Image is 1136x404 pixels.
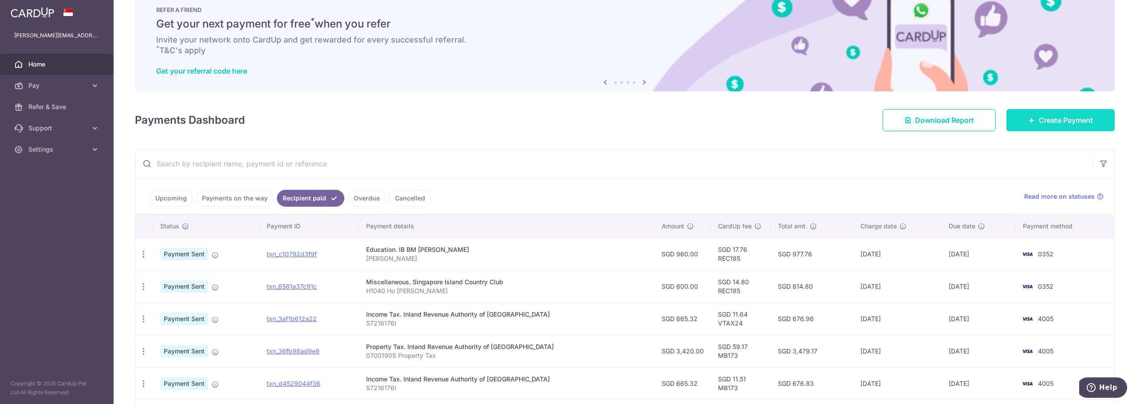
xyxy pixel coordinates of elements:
[942,335,1016,367] td: [DATE]
[942,302,1016,335] td: [DATE]
[366,245,647,254] div: Education. IB BM [PERSON_NAME]
[156,6,1093,13] p: REFER A FRIEND
[28,102,87,111] span: Refer & Save
[711,238,771,270] td: SGD 17.76 REC185
[771,302,853,335] td: SGD 676.96
[1024,192,1095,201] span: Read more on statuses
[1018,378,1036,389] img: Bank Card
[156,17,1093,31] h5: Get your next payment for free when you refer
[1018,281,1036,292] img: Bank Card
[1018,314,1036,324] img: Bank Card
[915,115,974,126] span: Download Report
[1018,249,1036,259] img: Bank Card
[366,319,647,328] p: S7216176I
[655,335,711,367] td: SGD 3,420.00
[160,222,179,231] span: Status
[778,222,807,231] span: Total amt.
[28,145,87,154] span: Settings
[949,222,975,231] span: Due date
[267,282,317,290] a: txn_6581a37c91c
[662,222,684,231] span: Amount
[853,302,942,335] td: [DATE]
[853,238,942,270] td: [DATE]
[1038,250,1053,258] span: 0352
[1079,377,1127,400] iframe: Opens a widget where you can find more information
[655,238,711,270] td: SGD 960.00
[853,335,942,367] td: [DATE]
[1018,346,1036,357] img: Bank Card
[267,250,317,258] a: txn_c10792d3f9f
[942,238,1016,270] td: [DATE]
[366,351,647,360] p: 0700190S Property Tax
[860,222,897,231] span: Charge date
[366,286,647,295] p: H1040 Ho [PERSON_NAME]
[28,81,87,90] span: Pay
[771,367,853,400] td: SGD 676.83
[359,215,655,238] th: Payment details
[277,190,344,207] a: Recipient paid
[11,7,54,18] img: CardUp
[14,31,99,40] p: [PERSON_NAME][EMAIL_ADDRESS][DOMAIN_NAME]
[771,335,853,367] td: SGD 3,479.17
[883,109,996,131] a: Download Report
[28,124,87,133] span: Support
[1006,109,1115,131] a: Create Payment
[366,310,647,319] div: Income Tax. Inland Revenue Authority of [GEOGRAPHIC_DATA]
[135,112,245,128] h4: Payments Dashboard
[267,347,319,355] a: txn_36fb98ad9e9
[160,313,208,325] span: Payment Sent
[267,380,320,387] a: txn_d4529044f36
[1039,115,1093,126] span: Create Payment
[1038,315,1053,322] span: 4005
[260,215,359,238] th: Payment ID
[711,367,771,400] td: SGD 11.51 MB173
[655,302,711,335] td: SGD 665.32
[267,315,317,322] a: txn_3af1b612a22
[160,248,208,260] span: Payment Sent
[655,367,711,400] td: SGD 665.32
[366,384,647,392] p: S7216176I
[135,149,1093,178] input: Search by recipient name, payment id or reference
[1038,347,1053,355] span: 4005
[1038,282,1053,290] span: 0352
[771,270,853,302] td: SGD 814.80
[196,190,273,207] a: Payments on the way
[711,302,771,335] td: SGD 11.64 VTAX24
[389,190,431,207] a: Cancelled
[366,278,647,286] div: Miscellaneous. Singapore Island Country Club
[942,270,1016,302] td: [DATE]
[1038,380,1053,387] span: 4005
[160,345,208,357] span: Payment Sent
[711,270,771,302] td: SGD 14.80 REC185
[160,377,208,390] span: Payment Sent
[1016,215,1115,238] th: Payment method
[655,270,711,302] td: SGD 800.00
[853,270,942,302] td: [DATE]
[366,342,647,351] div: Property Tax. Inland Revenue Authority of [GEOGRAPHIC_DATA]
[1024,192,1104,201] a: Read more on statuses
[156,35,1093,56] h6: Invite your network onto CardUp and get rewarded for every successful referral. T&C's apply
[711,335,771,367] td: SGD 59.17 MB173
[150,190,193,207] a: Upcoming
[366,375,647,384] div: Income Tax. Inland Revenue Authority of [GEOGRAPHIC_DATA]
[366,254,647,263] p: [PERSON_NAME]
[942,367,1016,400] td: [DATE]
[853,367,942,400] td: [DATE]
[771,238,853,270] td: SGD 977.76
[348,190,386,207] a: Overdue
[718,222,752,231] span: CardUp fee
[160,280,208,293] span: Payment Sent
[156,67,247,75] a: Get your referral code here
[28,60,87,69] span: Home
